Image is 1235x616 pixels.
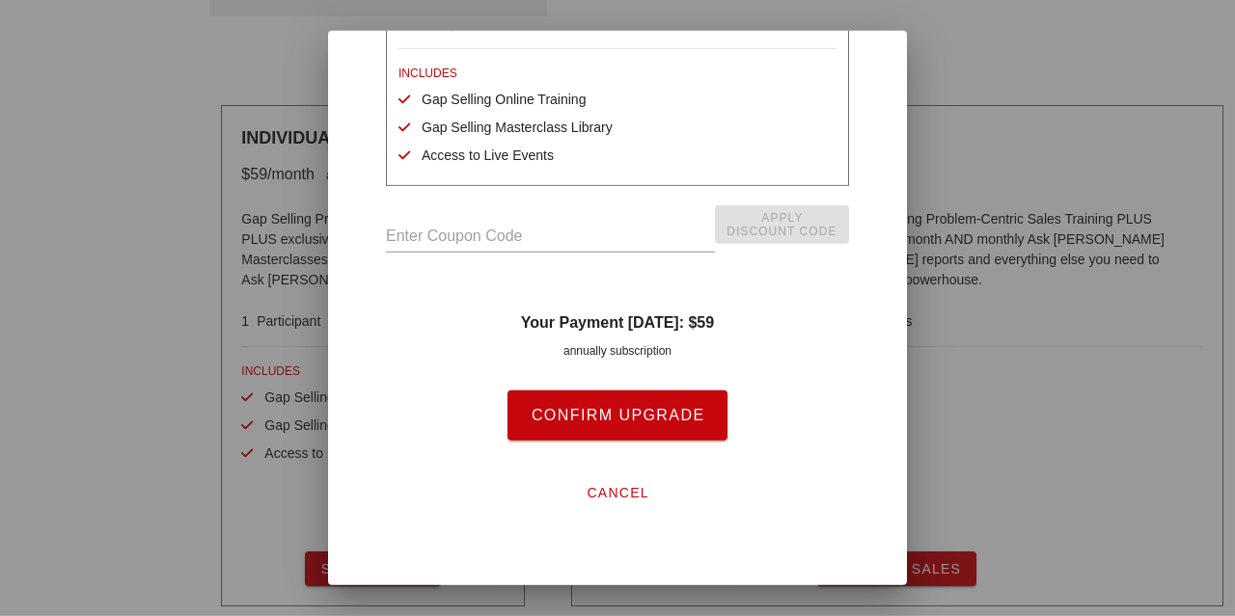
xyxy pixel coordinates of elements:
span: Access to Live Events [410,147,554,163]
button: cancel [570,475,665,510]
span: cancel [586,485,649,500]
h4: Your payment [DATE]: $59 [386,311,849,335]
div: annually subscription [386,342,849,360]
input: Enter Coupon Code [386,221,715,252]
span: 1 [398,15,406,31]
span: Gap Selling Masterclass Library [410,120,613,135]
span: Confirm Upgrade [530,407,704,424]
span: Gap Selling Online Training [410,92,586,107]
span: Participant [406,15,478,31]
button: Confirm Upgrade [508,390,727,441]
div: INCLUDES [398,65,837,82]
